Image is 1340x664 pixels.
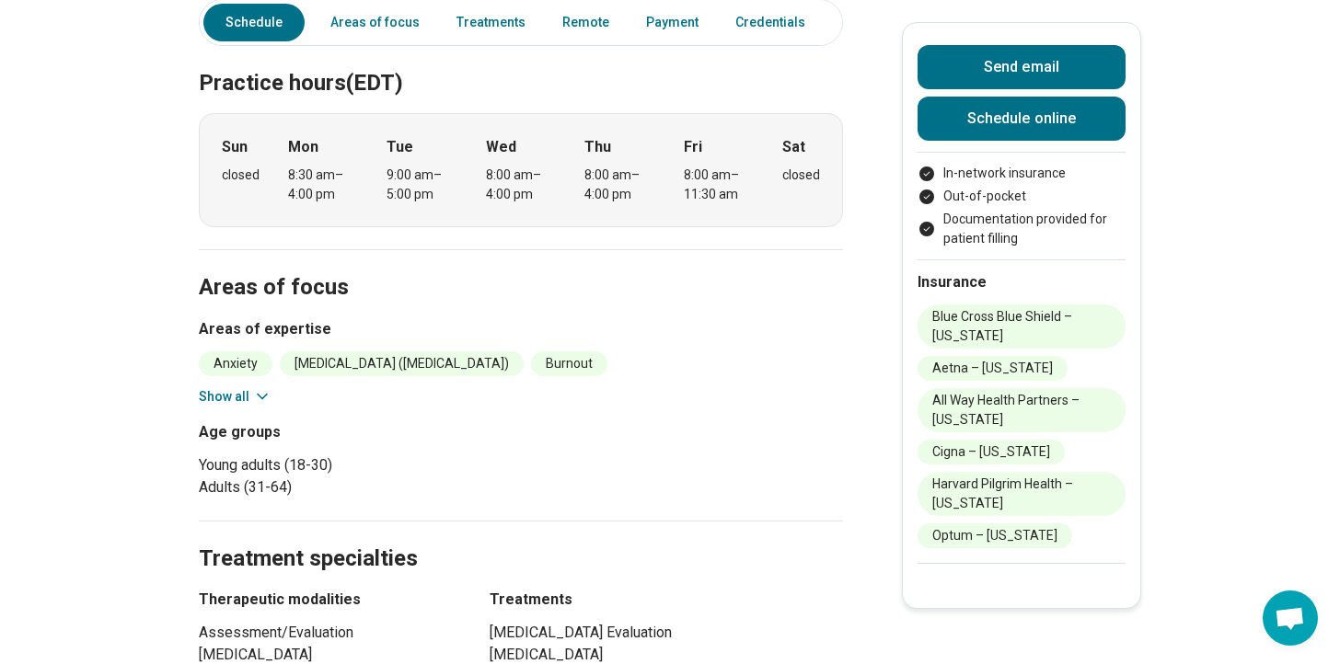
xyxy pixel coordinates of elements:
[199,454,514,476] li: Young adults (18-30)
[918,210,1126,248] li: Documentation provided for patient filling
[280,351,524,376] li: [MEDICAL_DATA] ([MEDICAL_DATA])
[918,45,1126,89] button: Send email
[387,136,413,158] strong: Tue
[918,440,1065,464] li: Cigna – [US_STATE]
[199,351,272,376] li: Anxiety
[486,136,516,158] strong: Wed
[635,4,710,41] a: Payment
[445,4,537,41] a: Treatments
[319,4,431,41] a: Areas of focus
[918,388,1126,432] li: All Way Health Partners – [US_STATE]
[199,113,843,227] div: When does the program meet?
[199,387,271,406] button: Show all
[199,318,843,340] h3: Areas of expertise
[918,164,1126,248] ul: Payment options
[199,421,514,443] h3: Age groups
[490,589,843,611] h3: Treatments
[684,166,755,204] div: 8:00 am – 11:30 am
[199,228,843,303] h2: Areas of focus
[490,622,843,644] li: [MEDICAL_DATA] Evaluation
[486,166,557,204] div: 8:00 am – 4:00 pm
[724,4,816,41] a: Credentials
[551,4,620,41] a: Remote
[222,166,260,185] div: closed
[387,166,457,204] div: 9:00 am – 5:00 pm
[918,472,1126,516] li: Harvard Pilgrim Health – [US_STATE]
[222,136,248,158] strong: Sun
[831,4,897,41] a: Other
[782,166,820,185] div: closed
[918,304,1126,349] li: Blue Cross Blue Shield – [US_STATE]
[199,499,843,575] h2: Treatment specialties
[531,351,607,376] li: Burnout
[918,523,1072,548] li: Optum – [US_STATE]
[684,136,702,158] strong: Fri
[918,97,1126,141] a: Schedule online
[584,166,655,204] div: 8:00 am – 4:00 pm
[288,166,359,204] div: 8:30 am – 4:00 pm
[918,187,1126,206] li: Out-of-pocket
[199,622,456,644] li: Assessment/Evaluation
[918,271,1126,293] h2: Insurance
[288,136,318,158] strong: Mon
[199,476,514,498] li: Adults (31-64)
[203,4,305,41] a: Schedule
[199,24,843,99] h2: Practice hours (EDT)
[918,356,1068,381] li: Aetna – [US_STATE]
[1263,590,1318,646] div: Open chat
[918,164,1126,183] li: In-network insurance
[199,589,456,611] h3: Therapeutic modalities
[584,136,611,158] strong: Thu
[782,136,805,158] strong: Sat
